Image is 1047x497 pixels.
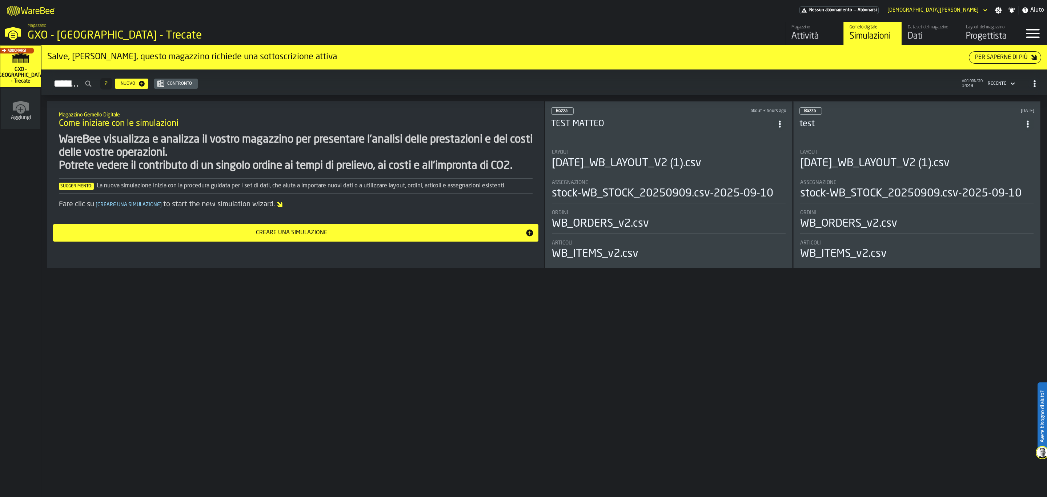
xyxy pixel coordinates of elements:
[28,23,46,28] span: Magazzino
[97,78,115,90] div: ButtonLoadMore-Per saperne di più-Precedente-Primo-Ultimo
[11,115,31,120] span: Aggiungi
[850,31,896,42] div: Simulazioni
[552,150,786,155] div: Title
[908,31,954,42] div: Dati
[800,240,1034,246] div: Title
[552,180,588,186] span: Assegnazione
[800,180,1034,186] div: Title
[59,111,533,118] h2: Sub Title
[1005,7,1018,14] label: button-toggle-Notifiche
[0,46,41,88] a: link-to-/wh/i/7274009e-5361-4e21-8e36-7045ee840609/simulations
[41,45,1047,69] div: ItemListCard-
[800,150,818,155] span: Layout
[47,51,969,63] div: Salve, [PERSON_NAME], questo magazzino richiede una sottoscrizione attiva
[552,210,568,216] span: Ordini
[115,79,148,89] button: button-Nuovo
[1019,6,1047,15] label: button-toggle-Aiuto
[884,6,989,15] div: DropdownMenuValue-Matteo Cultrera
[94,202,163,207] span: Creare una simulazione
[799,142,1035,262] section: card-SimulationDashboardCard-draft
[1030,6,1044,15] span: Aiuto
[53,224,538,242] button: button-Creare una simulazione
[105,81,108,86] span: 2
[843,22,902,45] a: link-to-/wh/i/7274009e-5361-4e21-8e36-7045ee840609/simulations
[800,150,1034,155] div: Title
[800,247,887,261] div: WB_ITEMS_v2.csv
[8,49,26,53] span: Abbonarsi
[966,25,1012,30] div: Layout del magazzino
[785,22,843,45] a: link-to-/wh/i/7274009e-5361-4e21-8e36-7045ee840609/feed/
[966,31,1012,42] div: Progettista
[800,210,1034,234] div: stat-Ordini
[858,8,877,13] span: Abbonarsi
[59,182,533,190] div: La nuova simulazione inizia con la procedura guidata per i set di dati, che aiuta a importare nuo...
[800,240,1034,261] div: stat-Articoli
[799,118,1022,130] h3: test
[552,240,786,261] div: stat-Articoli
[800,187,1022,200] div: stock-WB_STOCK_20250909.csv-2025-09-10
[800,210,1034,216] div: Title
[552,210,786,234] div: stat-Ordini
[800,210,817,216] span: Ordini
[59,199,533,210] div: Fare clic su to start the new simulation wizard.
[1038,383,1046,450] label: Avete bisogno di aiuto?
[551,118,773,130] h3: TEST MATTEO
[1,88,40,131] a: link-to-/wh/new
[985,79,1016,88] div: DropdownMenuValue-4
[800,180,837,186] span: Assegnazione
[552,180,786,186] div: Title
[809,8,852,13] span: Nessun abbonamento
[1018,22,1047,45] label: button-toggle-Menu
[552,217,649,230] div: WB_ORDERS_v2.csv
[972,53,1031,62] div: Per saperne di più
[57,228,525,237] div: Creare una simulazione
[118,81,138,86] div: Nuovo
[887,7,979,13] div: DropdownMenuValue-Matteo Cultrera
[800,180,1034,203] div: stat-Assegnazione
[800,240,821,246] span: Articoli
[793,101,1041,268] div: ItemListCard-DashboardItemContainer
[552,210,786,216] div: Title
[799,6,879,14] a: link-to-/wh/i/7274009e-5361-4e21-8e36-7045ee840609/pricing/
[962,79,983,83] span: aggiornato:
[962,83,983,88] span: 14:49
[988,81,1006,86] div: DropdownMenuValue-4
[552,157,701,170] div: [DATE]_WB_LAYOUT_V2 (1).csv
[908,25,954,30] div: Dataset del magazzino
[59,133,533,172] div: WareBee visualizza e analizza il vostro magazzino per presentare l'analisi delle prestazioni e de...
[28,29,224,42] div: GXO - [GEOGRAPHIC_DATA] - Trecate
[552,180,786,203] div: stat-Assegnazione
[850,25,896,30] div: Gemello digitale
[551,107,574,115] div: status-0 2
[552,240,786,246] div: Title
[164,81,195,86] div: Confronto
[552,150,569,155] span: Layout
[556,109,567,113] span: Bozza
[551,142,786,262] section: card-SimulationDashboardCard-draft
[59,118,178,130] span: Come iniziare con le simulazioni
[791,25,838,30] div: Magazzino
[47,101,544,268] div: ItemListCard-
[799,107,822,115] div: status-0 2
[160,202,162,207] span: ]
[800,157,950,170] div: [DATE]_WB_LAYOUT_V2 (1).csv
[96,202,97,207] span: [
[552,247,638,261] div: WB_ITEMS_v2.csv
[799,6,879,14] div: Abbonamento al menu
[902,22,960,45] a: link-to-/wh/i/7274009e-5361-4e21-8e36-7045ee840609/data
[552,150,786,173] div: stat-Layout
[800,217,897,230] div: WB_ORDERS_v2.csv
[41,69,1047,95] h2: button-Simulazioni
[53,107,538,133] div: title-Come iniziare con le simulazioni
[992,7,1005,14] label: button-toggle-Impostazioni
[552,240,573,246] span: Articoli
